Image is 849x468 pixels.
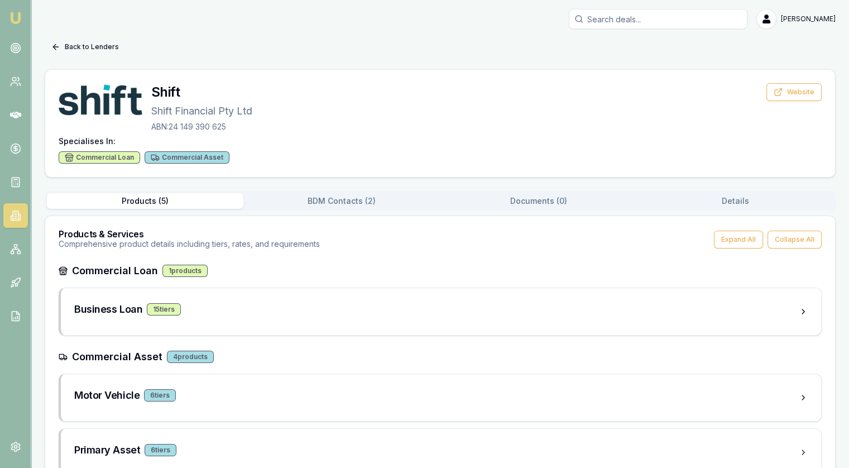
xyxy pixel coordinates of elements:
[47,193,243,209] button: Products ( 5 )
[59,238,320,250] p: Comprehensive product details including tiers, rates, and requirements
[768,231,822,249] button: Collapse All
[637,193,833,209] button: Details
[151,103,252,119] p: Shift Financial Pty Ltd
[167,351,214,363] div: 4 products
[162,265,208,277] div: 1 products
[72,263,158,279] h3: Commercial Loan
[145,444,176,456] div: 6 tier s
[74,388,140,403] h3: Motor Vehicle
[569,9,747,29] input: Search deals
[147,303,181,316] div: 15 tier s
[72,349,162,365] h3: Commercial Asset
[243,193,440,209] button: BDM Contacts ( 2 )
[781,15,836,23] span: [PERSON_NAME]
[440,193,637,209] button: Documents ( 0 )
[9,11,22,25] img: emu-icon-u.png
[151,83,252,101] h3: Shift
[145,151,229,164] div: Commercial Asset
[714,231,763,249] button: Expand All
[59,136,822,147] h4: Specialises In:
[766,83,822,101] button: Website
[74,442,140,458] h3: Primary Asset
[59,83,142,116] img: Shift logo
[59,151,140,164] div: Commercial Loan
[45,38,126,56] button: Back to Lenders
[151,121,252,132] p: ABN: 24 149 390 625
[74,302,142,317] h3: Business Loan
[59,230,320,238] h3: Products & Services
[144,389,176,402] div: 6 tier s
